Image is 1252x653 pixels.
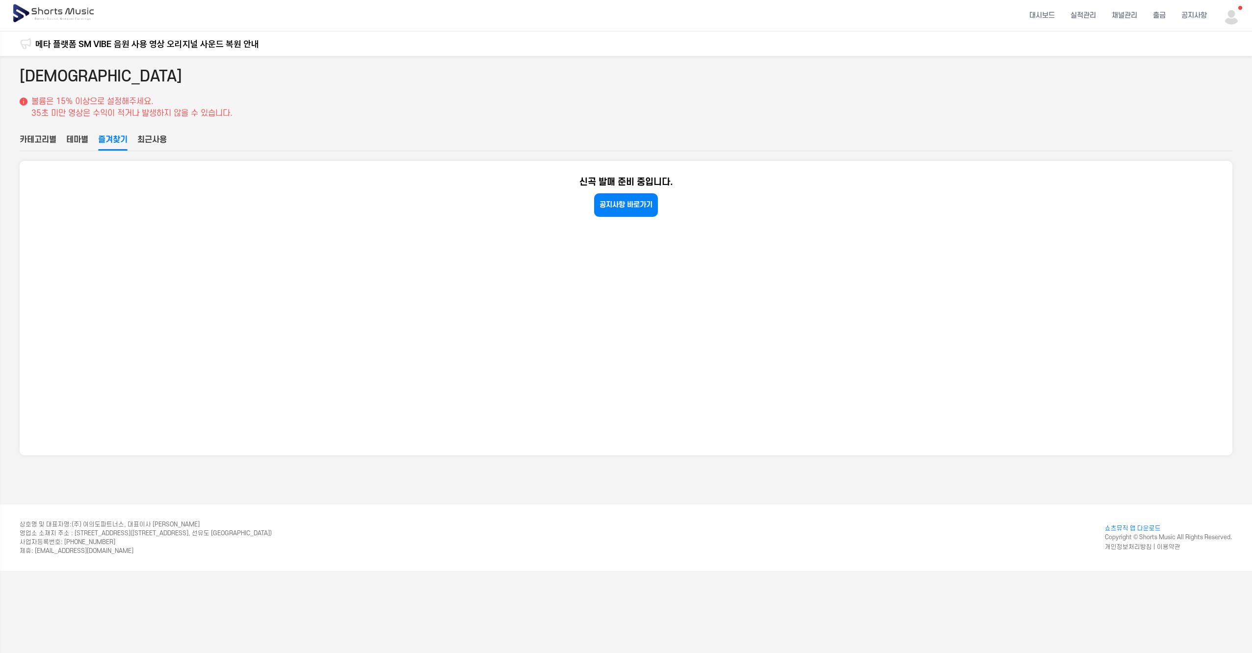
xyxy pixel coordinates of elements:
[35,37,259,51] a: 메타 플랫폼 SM VIBE 음원 사용 영상 오리지널 사운드 복원 안내
[1105,524,1232,551] div: Copyright © Shorts Music All Rights Reserved.
[20,134,56,151] button: 카테고리별
[1105,524,1232,533] a: 쇼츠뮤직 앱 다운로드
[1145,2,1174,28] a: 출금
[66,134,88,151] button: 테마별
[1021,2,1063,28] a: 대시보드
[1104,2,1145,28] a: 채널관리
[1223,7,1240,25] img: 사용자 이미지
[579,176,673,189] p: 신곡 발매 준비 중입니다.
[594,193,658,217] a: 공지사항 바로가기
[20,530,73,537] span: 영업소 소재지 주소 :
[20,521,72,528] span: 상호명 및 대표자명 :
[1174,2,1215,28] a: 공지사항
[20,520,272,555] div: (주) 여의도파트너스, 대표이사 [PERSON_NAME] [STREET_ADDRESS]([STREET_ADDRESS], 선유도 [GEOGRAPHIC_DATA]) 사업자등록번호...
[20,66,182,88] h2: [DEMOGRAPHIC_DATA]
[1105,544,1180,550] a: 개인정보처리방침 | 이용약관
[31,96,233,119] p: 볼륨은 15% 이상으로 설정해주세요. 35초 미만 영상은 수익이 적거나 발생하지 않을 수 있습니다.
[98,134,128,151] button: 즐겨찾기
[1063,2,1104,28] a: 실적관리
[20,38,31,50] img: 알림 아이콘
[20,98,27,105] img: 설명 아이콘
[137,134,167,151] button: 최근사용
